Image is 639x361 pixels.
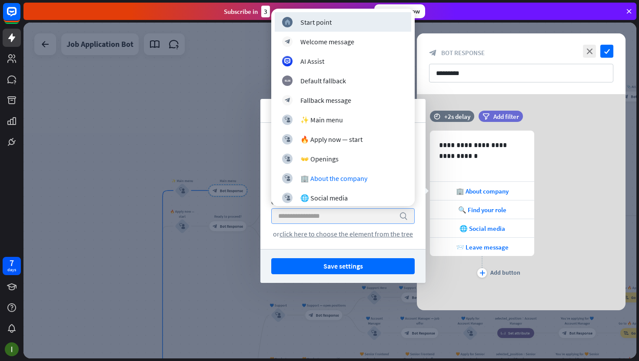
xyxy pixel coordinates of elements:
[7,3,33,30] button: Open LiveChat chat widget
[285,97,290,103] i: block_bot_response
[456,243,509,251] span: 📨 Leave message
[600,45,613,58] i: check
[300,18,332,26] div: Start point
[285,195,290,200] i: block_user_input
[429,49,437,57] i: block_bot_response
[285,156,290,161] i: block_user_input
[444,112,470,121] div: +2s delay
[285,19,290,25] i: home_2
[300,96,351,105] div: Fallback message
[285,117,290,122] i: block_user_input
[271,258,415,274] button: Save settings
[479,270,485,276] i: plus
[300,135,363,144] div: 🔥 Apply now — start
[490,269,520,276] div: Add button
[300,174,367,183] div: 🏢 About the company
[300,194,348,202] div: 🌐 Social media
[300,37,354,46] div: Welcome message
[399,212,408,220] i: search
[300,154,339,163] div: 👐 Openings
[261,6,270,17] div: 3
[441,49,485,57] span: Bot Response
[3,257,21,275] a: 7 days
[300,115,343,124] div: ✨ Main menu
[280,230,413,238] span: click here to choose the element from the tree
[434,113,440,119] i: time
[285,136,290,142] i: block_user_input
[285,39,290,44] i: block_bot_response
[456,187,509,195] span: 🏢 About company
[483,113,489,120] i: filter
[7,267,16,273] div: days
[300,76,346,85] div: Default fallback
[10,259,14,267] div: 7
[374,4,425,18] div: Subscribe now
[271,198,415,206] div: Go to
[300,57,324,66] div: AI Assist
[459,224,505,233] span: 🌐 Social media
[285,175,290,181] i: block_user_input
[493,112,519,121] span: Add filter
[224,6,367,17] div: Subscribe in days to get your first month for $1
[285,78,290,83] i: block_fallback
[583,45,596,58] i: close
[271,230,415,238] div: or
[458,206,506,214] span: 🔍 Find your role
